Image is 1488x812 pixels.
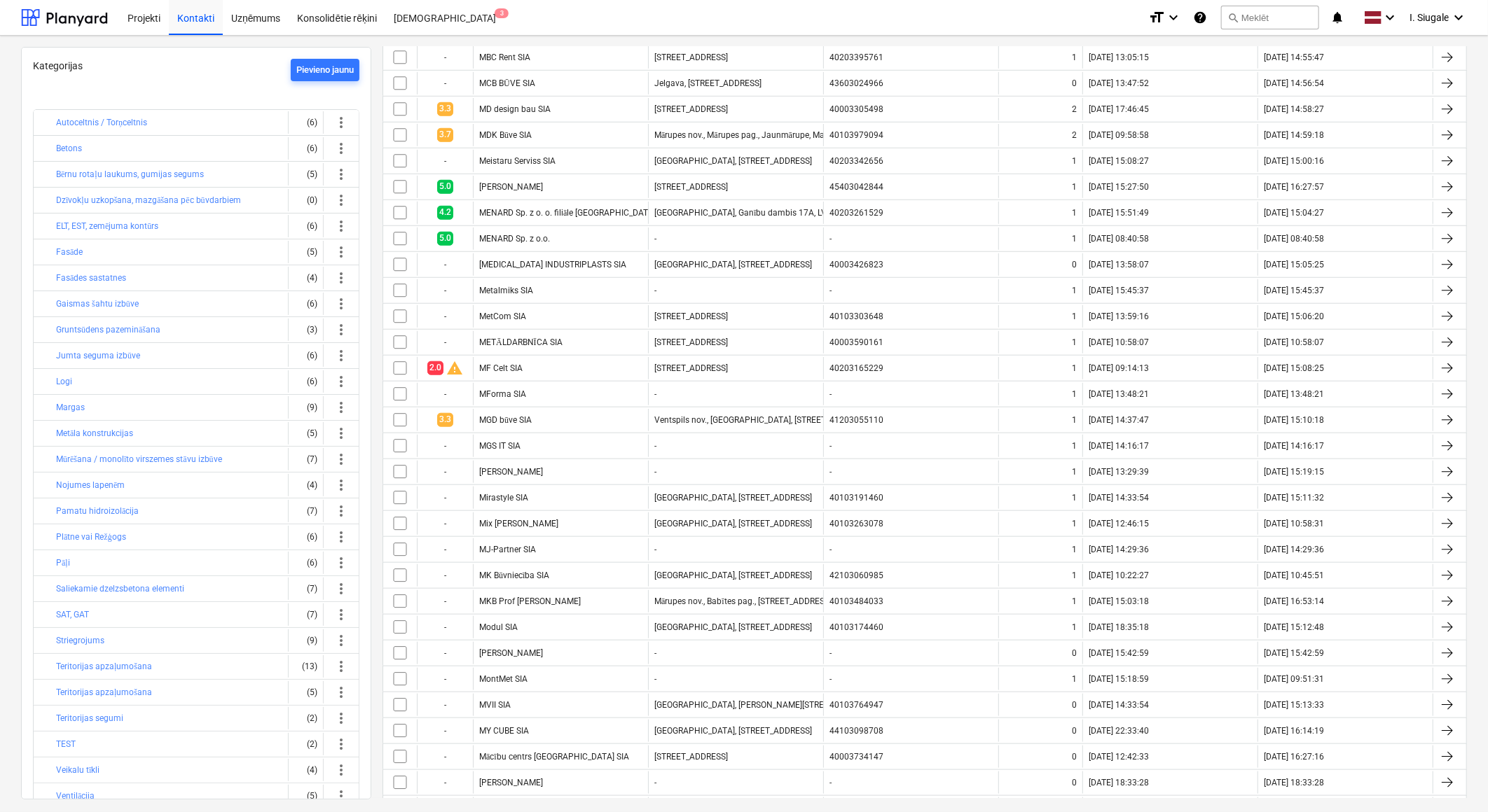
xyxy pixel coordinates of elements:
div: 40203165229 [829,363,883,373]
div: MBC Rent SIA [479,52,530,62]
div: - [417,72,473,94]
div: - [654,389,656,399]
div: 40103484033 [829,596,883,606]
div: (5) [294,241,317,263]
iframe: Chat Widget [1418,745,1488,812]
span: more_vert [333,192,350,209]
div: (5) [294,163,317,185]
div: - [654,441,656,451]
span: more_vert [333,787,350,804]
div: - [829,389,832,399]
div: 0 [1072,260,1077,269]
div: - [417,305,473,328]
div: [DATE] 15:18:59 [1089,674,1149,684]
span: 5.0 [437,232,453,245]
div: 40103174460 [829,622,883,632]
span: more_vert [333,762,350,778]
div: 1 [1072,545,1077,554]
div: - [654,648,656,658]
div: [DATE] 13:59:16 [1089,311,1149,321]
div: - [417,616,473,638]
span: more_vert [333,606,350,623]
button: Nojumes lapenēm [56,477,125,493]
span: more_vert [333,528,350,545]
div: - [417,253,473,276]
div: - [829,674,832,684]
div: Ventspils nov., [GEOGRAPHIC_DATA], [STREET_ADDRESS] [654,415,868,425]
div: - [654,467,656,477]
div: 1 [1072,389,1077,399]
button: SAT, GAT [56,606,89,623]
div: MGS IT SIA [479,441,521,451]
div: 40003305498 [829,104,883,114]
button: Ventilācija [56,787,95,804]
div: 0 [1072,648,1077,658]
div: MCB BŪVE SIA [479,78,535,89]
button: Bērnu rotaļu laukums, gumijas segums [56,166,204,183]
div: [GEOGRAPHIC_DATA], [STREET_ADDRESS] [654,570,812,580]
div: Modul SIA [479,622,518,632]
span: 3.3 [437,102,453,115]
div: MF Celt SIA [479,363,523,373]
div: [DATE] 13:05:15 [1089,52,1149,62]
div: [DATE] 15:04:27 [1264,208,1324,218]
div: (9) [294,629,317,652]
span: more_vert [333,710,350,727]
div: Jelgava, [STREET_ADDRESS] [654,78,762,88]
div: - [417,564,473,587]
button: Pievieno jaunu [291,59,359,81]
span: more_vert [333,166,350,183]
span: more_vert [333,218,350,234]
button: Saliekamie dzelzsbetona elementi [56,580,184,597]
i: Zināšanu pamats [1193,9,1207,26]
div: [DATE] 10:58:07 [1089,337,1149,347]
div: [DATE] 15:11:32 [1264,493,1324,503]
div: (2) [294,733,317,755]
button: Mūrēšana / monolīto virszemes stāvu izbūve [56,451,222,468]
div: 40203342656 [829,156,883,166]
div: [DATE] 09:58:58 [1089,130,1149,140]
div: Mārupes nov., Babītes pag., [STREET_ADDRESS] [654,596,832,607]
div: [DATE] 12:42:33 [1089,752,1149,762]
div: 1 [1072,570,1077,580]
div: (4) [294,474,317,496]
div: 2 [1072,130,1077,140]
span: more_vert [333,451,350,468]
div: MK Būvniecība SIA [479,570,549,581]
div: 1 [1072,596,1077,606]
div: [DATE] 09:14:13 [1089,363,1149,373]
div: [DATE] 14:55:47 [1264,52,1324,62]
div: - [654,674,656,684]
span: more_vert [333,373,350,390]
span: more_vert [333,554,350,571]
div: - [417,745,473,768]
div: [DATE] 14:37:47 [1089,415,1149,425]
div: [STREET_ADDRESS] [654,104,728,114]
div: Metalmiks SIA [479,286,533,295]
div: [DATE] 08:40:58 [1089,234,1149,244]
div: [STREET_ADDRESS] [654,52,728,62]
div: [GEOGRAPHIC_DATA], [PERSON_NAME][STREET_ADDRESS] [654,700,876,710]
div: [STREET_ADDRESS] [654,182,728,192]
div: 40003426823 [829,260,883,269]
div: [STREET_ADDRESS] [654,752,728,762]
div: 40003590161 [829,337,883,347]
div: [DATE] 14:16:17 [1089,441,1149,451]
div: [DATE] 22:33:40 [1089,726,1149,736]
button: Meklēt [1221,6,1319,29]
div: (6) [294,344,317,367]
div: - [417,46,473,69]
div: (6) [294,215,317,237]
div: 1 [1072,286,1077,295]
div: - [829,441,832,451]
div: Mirastyle SIA [479,493,528,503]
button: Dzīvokļu uzkopšana, mazgāšana pēc būvdarbiem [56,192,241,209]
div: - [417,461,473,483]
div: [DATE] 16:27:57 [1264,182,1324,192]
div: 1 [1072,156,1077,166]
div: [DATE] 08:40:58 [1264,234,1324,244]
div: Vienai no atsauksmēm šī apakšuzņēmēja vērtējums ir zem sliekšņa ( 1 ). [446,360,463,377]
div: 1 [1072,52,1077,62]
div: (7) [294,448,317,470]
div: [PERSON_NAME] [479,182,543,192]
